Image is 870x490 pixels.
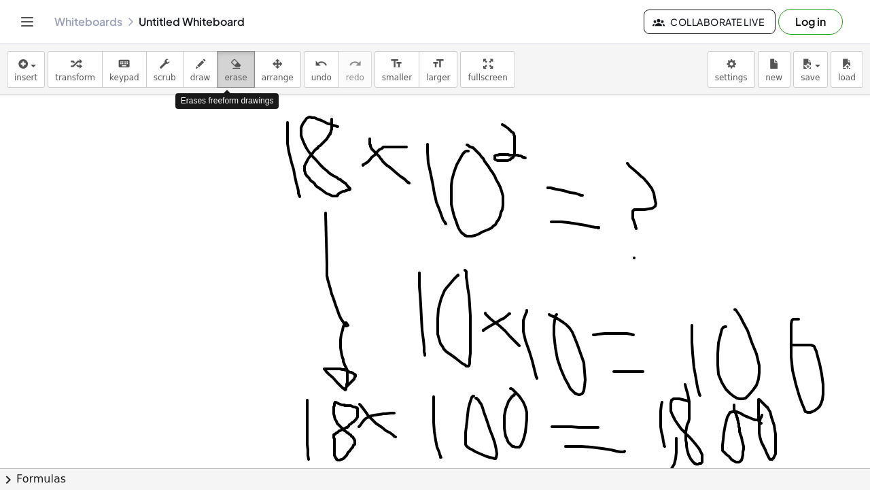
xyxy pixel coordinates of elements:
[382,73,412,82] span: smaller
[54,15,122,29] a: Whiteboards
[765,73,782,82] span: new
[14,73,37,82] span: insert
[146,51,184,88] button: scrub
[390,56,403,72] i: format_size
[262,73,294,82] span: arrange
[7,51,45,88] button: insert
[109,73,139,82] span: keypad
[154,73,176,82] span: scrub
[708,51,755,88] button: settings
[175,93,279,109] div: Erases freeform drawings
[778,9,843,35] button: Log in
[468,73,507,82] span: fullscreen
[831,51,863,88] button: load
[190,73,211,82] span: draw
[460,51,515,88] button: fullscreen
[224,73,247,82] span: erase
[644,10,776,34] button: Collaborate Live
[793,51,828,88] button: save
[419,51,457,88] button: format_sizelarger
[758,51,790,88] button: new
[48,51,103,88] button: transform
[217,51,254,88] button: erase
[183,51,218,88] button: draw
[304,51,339,88] button: undoundo
[838,73,856,82] span: load
[375,51,419,88] button: format_sizesmaller
[715,73,748,82] span: settings
[349,56,362,72] i: redo
[346,73,364,82] span: redo
[254,51,301,88] button: arrange
[338,51,372,88] button: redoredo
[102,51,147,88] button: keyboardkeypad
[311,73,332,82] span: undo
[432,56,445,72] i: format_size
[426,73,450,82] span: larger
[16,11,38,33] button: Toggle navigation
[55,73,95,82] span: transform
[315,56,328,72] i: undo
[655,16,764,28] span: Collaborate Live
[801,73,820,82] span: save
[118,56,130,72] i: keyboard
